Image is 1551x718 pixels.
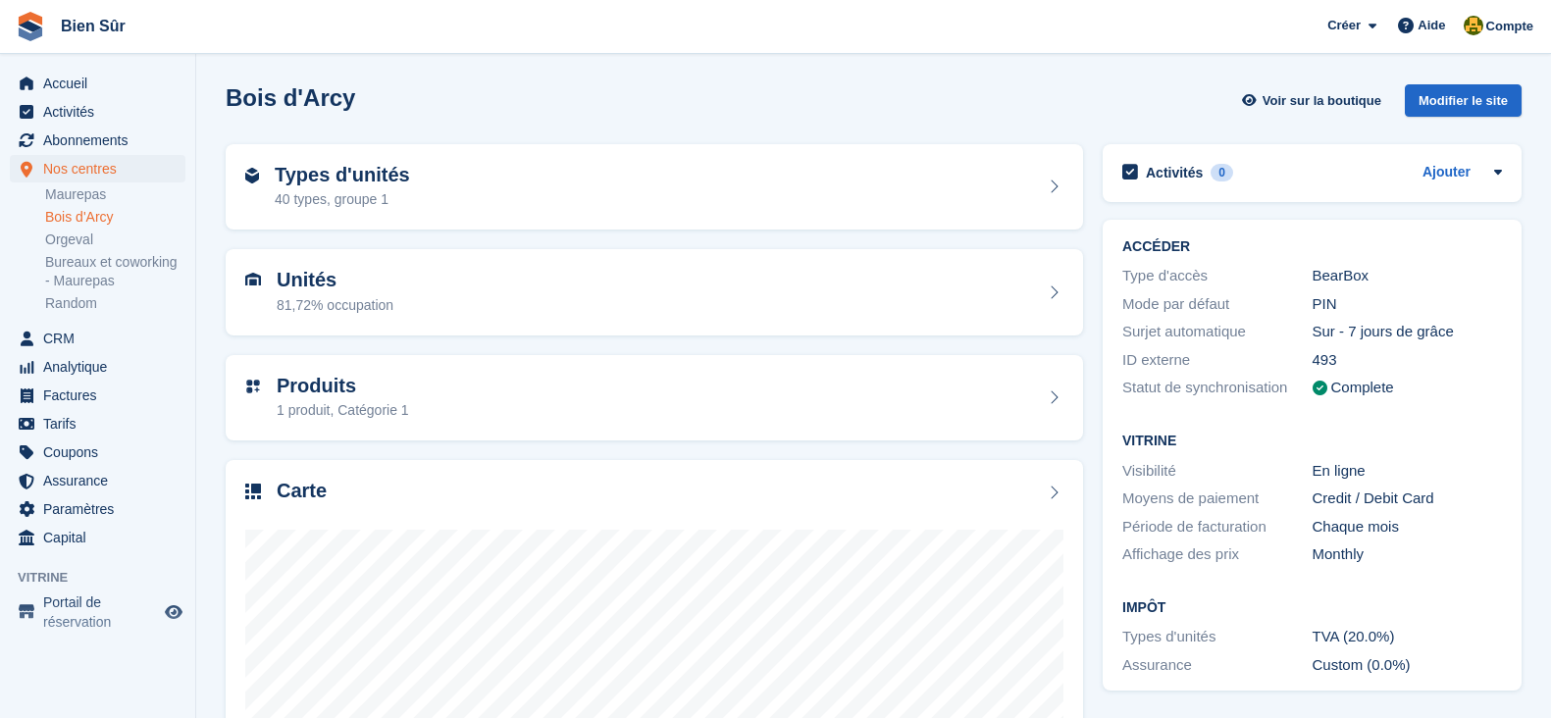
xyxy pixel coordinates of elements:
span: Paramètres [43,495,161,523]
div: ID externe [1122,349,1313,372]
a: menu [10,353,185,381]
div: Credit / Debit Card [1313,487,1503,510]
h2: Unités [277,269,393,291]
span: Créer [1327,16,1361,35]
a: Maurepas [45,185,185,204]
div: Custom (0.0%) [1313,654,1503,677]
h2: Impôt [1122,600,1502,616]
a: Random [45,294,185,313]
div: Type d'accès [1122,265,1313,287]
img: Fatima Kelaaoui [1464,16,1483,35]
a: Voir sur la boutique [1240,84,1389,117]
div: 40 types, groupe 1 [275,189,410,210]
span: Vitrine [18,568,195,588]
span: Portail de réservation [43,592,161,632]
div: Monthly [1313,543,1503,566]
h2: Vitrine [1122,434,1502,449]
a: menu [10,382,185,409]
div: Mode par défaut [1122,293,1313,316]
h2: Activités [1146,164,1203,181]
div: Types d'unités [1122,626,1313,648]
a: menu [10,467,185,494]
div: Moyens de paiement [1122,487,1313,510]
h2: Produits [277,375,409,397]
span: CRM [43,325,161,352]
div: 1 produit, Catégorie 1 [277,400,409,421]
span: Factures [43,382,161,409]
a: menu [10,70,185,97]
img: unit-type-icn-2b2737a686de81e16bb02015468b77c625bbabd49415b5ef34ead5e3b44a266d.svg [245,168,259,183]
span: Aide [1418,16,1445,35]
a: menu [10,524,185,551]
a: Bureaux et coworking - Maurepas [45,253,185,290]
span: Nos centres [43,155,161,182]
a: menu [10,155,185,182]
a: Unités 81,72% occupation [226,249,1083,335]
a: menu [10,410,185,437]
a: Boutique d'aperçu [162,600,185,624]
img: unit-icn-7be61d7bf1b0ce9d3e12c5938cc71ed9869f7b940bace4675aadf7bd6d80202e.svg [245,273,261,286]
span: Accueil [43,70,161,97]
div: TVA (20.0%) [1313,626,1503,648]
div: Période de facturation [1122,516,1313,538]
a: menu [10,98,185,126]
h2: Bois d'Arcy [226,84,355,111]
span: Abonnements [43,127,161,154]
div: PIN [1313,293,1503,316]
div: 0 [1211,164,1233,181]
a: Modifier le site [1405,84,1522,125]
h2: Carte [277,480,327,502]
span: Assurance [43,467,161,494]
a: menu [10,127,185,154]
span: Capital [43,524,161,551]
a: Bien Sûr [53,10,133,42]
div: En ligne [1313,460,1503,483]
span: Activités [43,98,161,126]
span: Voir sur la boutique [1263,91,1381,111]
a: Produits 1 produit, Catégorie 1 [226,355,1083,441]
span: Analytique [43,353,161,381]
span: Compte [1486,17,1533,36]
div: 81,72% occupation [277,295,393,316]
a: menu [10,438,185,466]
div: Sur - 7 jours de grâce [1313,321,1503,343]
a: Types d'unités 40 types, groupe 1 [226,144,1083,231]
span: Tarifs [43,410,161,437]
a: Orgeval [45,231,185,249]
div: Statut de synchronisation [1122,377,1313,399]
img: map-icn-33ee37083ee616e46c38cad1a60f524a97daa1e2b2c8c0bc3eb3415660979fc1.svg [245,484,261,499]
div: Complete [1331,377,1394,399]
h2: ACCÉDER [1122,239,1502,255]
div: Modifier le site [1405,84,1522,117]
a: menu [10,495,185,523]
a: Ajouter [1422,162,1471,184]
div: Surjet automatique [1122,321,1313,343]
div: Assurance [1122,654,1313,677]
div: 493 [1313,349,1503,372]
h2: Types d'unités [275,164,410,186]
span: Coupons [43,438,161,466]
img: custom-product-icn-752c56ca05d30b4aa98f6f15887a0e09747e85b44ffffa43cff429088544963d.svg [245,379,261,394]
div: Visibilité [1122,460,1313,483]
div: BearBox [1313,265,1503,287]
a: Bois d'Arcy [45,208,185,227]
img: stora-icon-8386f47178a22dfd0bd8f6a31ec36ba5ce8667c1dd55bd0f319d3a0aa187defe.svg [16,12,45,41]
a: menu [10,592,185,632]
a: menu [10,325,185,352]
div: Chaque mois [1313,516,1503,538]
div: Affichage des prix [1122,543,1313,566]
